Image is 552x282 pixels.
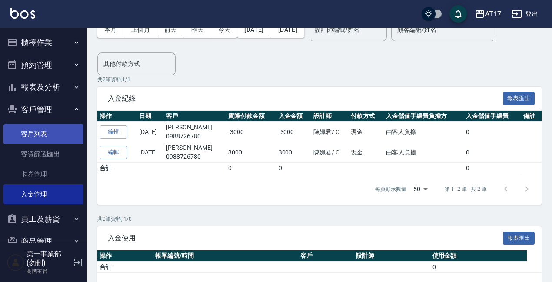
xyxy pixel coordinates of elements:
[485,9,501,20] div: AT17
[211,22,238,38] button: 今天
[226,111,276,122] th: 實際付款金額
[166,132,224,141] p: 0988726780
[97,111,137,122] th: 操作
[27,250,71,267] h5: 第一事業部 (勿刪)
[3,144,83,164] a: 客資篩選匯出
[276,142,312,163] td: 3000
[276,122,312,142] td: -3000
[137,142,164,163] td: [DATE]
[3,54,83,76] button: 預約管理
[97,22,124,38] button: 本月
[464,111,521,122] th: 入金儲值手續費
[298,250,354,262] th: 客戶
[3,76,83,98] button: 報表及分析
[97,75,542,83] p: 共 2 筆資料, 1 / 1
[349,122,384,142] td: 現金
[430,250,527,262] th: 使用金額
[3,208,83,230] button: 員工及薪資
[271,22,304,38] button: [DATE]
[430,262,527,273] td: 0
[100,146,127,159] button: 編輯
[349,142,384,163] td: 現金
[354,250,430,262] th: 設計師
[3,184,83,204] a: 入金管理
[471,5,505,23] button: AT17
[508,6,542,22] button: 登出
[410,177,431,201] div: 50
[27,267,71,275] p: 高階主管
[276,163,312,174] td: 0
[464,142,521,163] td: 0
[108,94,503,103] span: 入金紀錄
[384,142,464,163] td: 由客人負擔
[7,254,24,271] img: Person
[226,142,276,163] td: 3000
[464,163,521,174] td: 0
[108,234,503,243] span: 入金使用
[3,98,83,121] button: 客戶管理
[384,122,464,142] td: 由客人負擔
[521,111,542,122] th: 備註
[311,111,349,122] th: 設計師
[503,92,535,105] button: 報表匯出
[3,31,83,54] button: 櫃檯作業
[349,111,384,122] th: 付款方式
[375,185,406,193] p: 每頁顯示數量
[100,125,127,139] button: 編輯
[276,111,312,122] th: 入金金額
[3,124,83,144] a: 客戶列表
[153,250,298,262] th: 帳單編號/時間
[137,111,164,122] th: 日期
[311,142,349,163] td: 陳姵君 / C
[464,122,521,142] td: 0
[157,22,184,38] button: 前天
[97,250,153,262] th: 操作
[3,164,83,184] a: 卡券管理
[226,122,276,142] td: -3000
[97,262,153,273] td: 合計
[97,215,542,223] p: 共 0 筆資料, 1 / 0
[503,232,535,245] button: 報表匯出
[164,142,226,163] td: [PERSON_NAME]
[445,185,487,193] p: 第 1–2 筆 共 2 筆
[164,122,226,142] td: [PERSON_NAME]
[137,122,164,142] td: [DATE]
[311,122,349,142] td: 陳姵君 / C
[503,94,535,102] a: 報表匯出
[226,163,276,174] td: 0
[449,5,467,23] button: save
[164,111,226,122] th: 客戶
[3,230,83,253] button: 商品管理
[10,8,35,19] img: Logo
[97,163,164,174] td: 合計
[237,22,271,38] button: [DATE]
[184,22,211,38] button: 昨天
[503,233,535,242] a: 報表匯出
[124,22,157,38] button: 上個月
[166,152,224,161] p: 0988726780
[384,111,464,122] th: 入金儲值手續費負擔方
